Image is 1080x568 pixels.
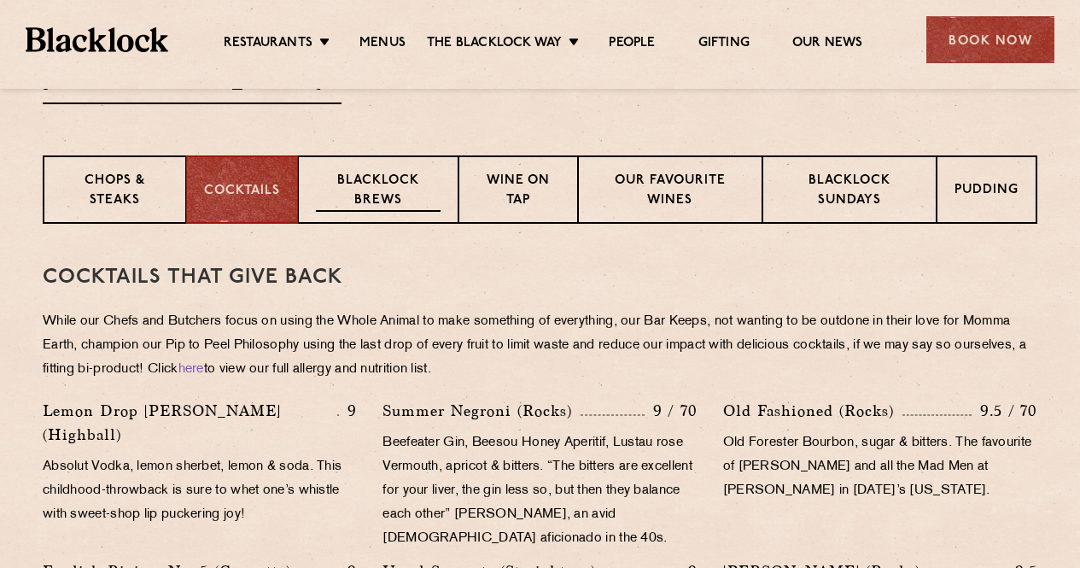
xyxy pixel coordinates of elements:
p: Cocktails [204,182,280,202]
p: Blacklock Brews [316,172,441,212]
a: People [609,35,655,54]
div: Book Now [926,16,1054,63]
p: Summer Negroni (Rocks) [382,399,581,423]
a: Gifting [698,35,750,54]
p: Blacklock Sundays [780,172,919,212]
p: Chops & Steaks [61,172,168,212]
p: While our Chefs and Butchers focus on using the Whole Animal to make something of everything, our... [43,310,1037,382]
p: Beefeater Gin, Beesou Honey Aperitif, Lustau rose Vermouth, apricot & bitters. “The bitters are e... [382,431,697,551]
a: here [178,363,204,376]
p: 9 [339,400,357,422]
p: Pudding [954,181,1019,202]
a: Our News [792,35,863,54]
img: BL_Textured_Logo-footer-cropped.svg [26,27,168,51]
a: Menus [359,35,406,54]
p: Absolut Vodka, lemon sherbet, lemon & soda. This childhood-throwback is sure to whet one’s whistl... [43,455,357,527]
p: 9 / 70 [645,400,698,422]
a: The Blacklock Way [427,35,562,54]
a: Restaurants [224,35,312,54]
h3: Cocktails That Give Back [43,266,1037,289]
p: Lemon Drop [PERSON_NAME] (Highball) [43,399,337,447]
p: Wine on Tap [476,172,560,212]
p: 9.5 / 70 [972,400,1037,422]
p: Our favourite wines [596,172,744,212]
p: Old Forester Bourbon, sugar & bitters. The favourite of [PERSON_NAME] and all the Mad Men at [PER... [723,431,1037,503]
p: Old Fashioned (Rocks) [723,399,902,423]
